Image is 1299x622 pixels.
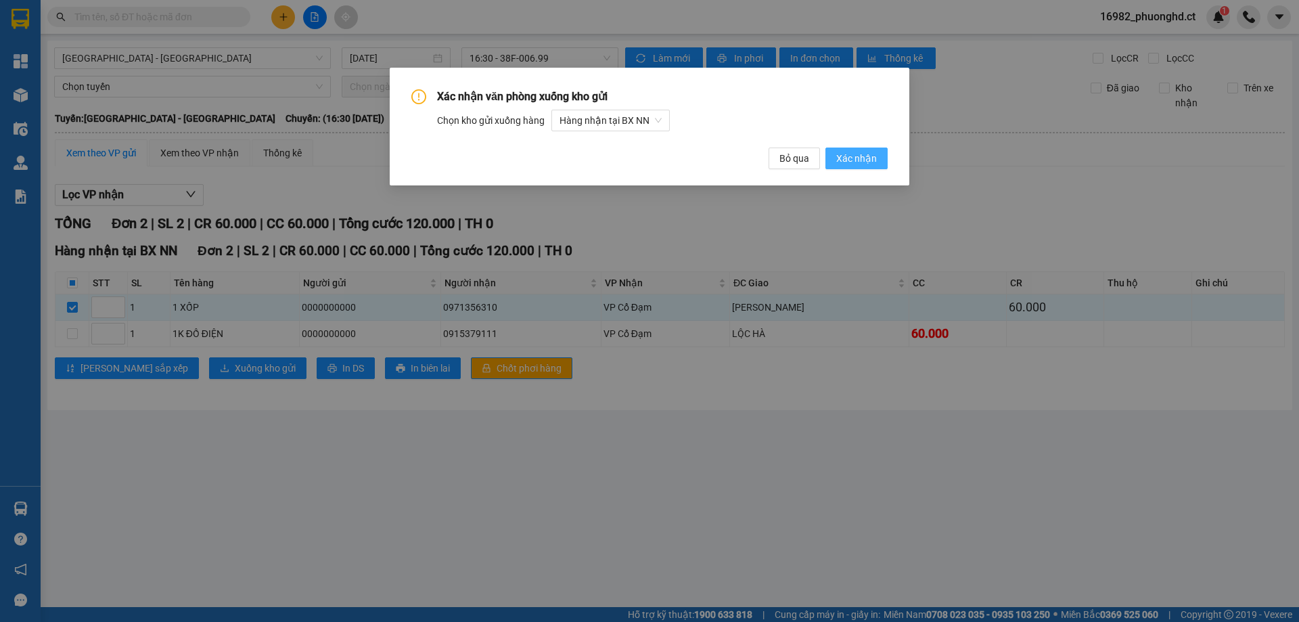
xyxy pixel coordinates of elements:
[836,151,877,166] span: Xác nhận
[411,89,426,104] span: exclamation-circle
[437,90,608,103] span: Xác nhận văn phòng xuống kho gửi
[437,110,888,131] div: Chọn kho gửi xuống hàng
[560,110,662,131] span: Hàng nhận tại BX NN
[769,148,820,169] button: Bỏ qua
[825,148,888,169] button: Xác nhận
[779,151,809,166] span: Bỏ qua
